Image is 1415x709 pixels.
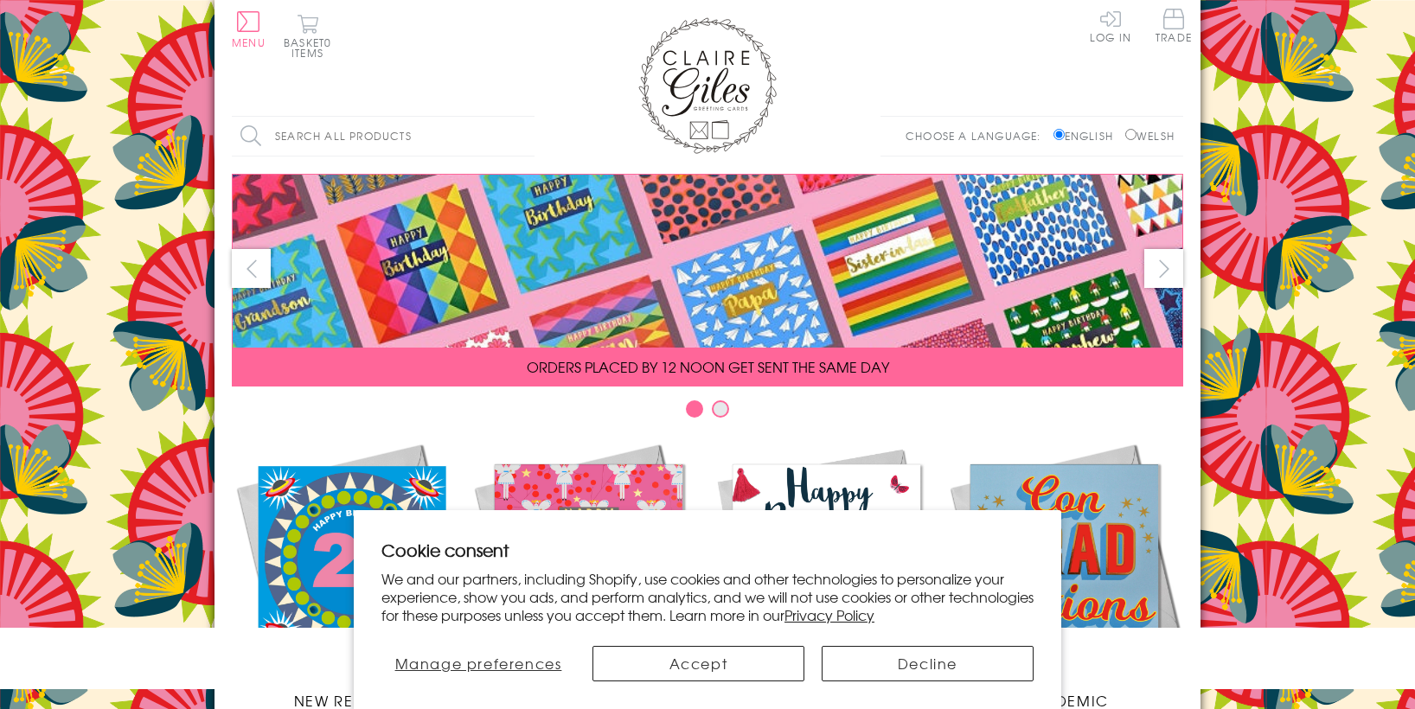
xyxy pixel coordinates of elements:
[1156,9,1192,42] span: Trade
[232,249,271,288] button: prev
[906,128,1050,144] p: Choose a language:
[1053,129,1065,140] input: English
[712,400,729,418] button: Carousel Page 2
[395,653,562,674] span: Manage preferences
[1125,129,1136,140] input: Welsh
[1156,9,1192,46] a: Trade
[527,356,889,377] span: ORDERS PLACED BY 12 NOON GET SENT THE SAME DAY
[638,17,777,154] img: Claire Giles Greetings Cards
[517,117,535,156] input: Search
[291,35,331,61] span: 0 items
[381,570,1034,623] p: We and our partners, including Shopify, use cookies and other technologies to personalize your ex...
[232,117,535,156] input: Search all products
[232,399,1183,426] div: Carousel Pagination
[784,604,874,625] a: Privacy Policy
[284,14,331,58] button: Basket0 items
[822,646,1034,681] button: Decline
[592,646,804,681] button: Accept
[381,538,1034,562] h2: Cookie consent
[1125,128,1175,144] label: Welsh
[381,646,575,681] button: Manage preferences
[232,11,266,48] button: Menu
[1090,9,1131,42] a: Log In
[232,35,266,50] span: Menu
[1053,128,1122,144] label: English
[1144,249,1183,288] button: next
[686,400,703,418] button: Carousel Page 1 (Current Slide)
